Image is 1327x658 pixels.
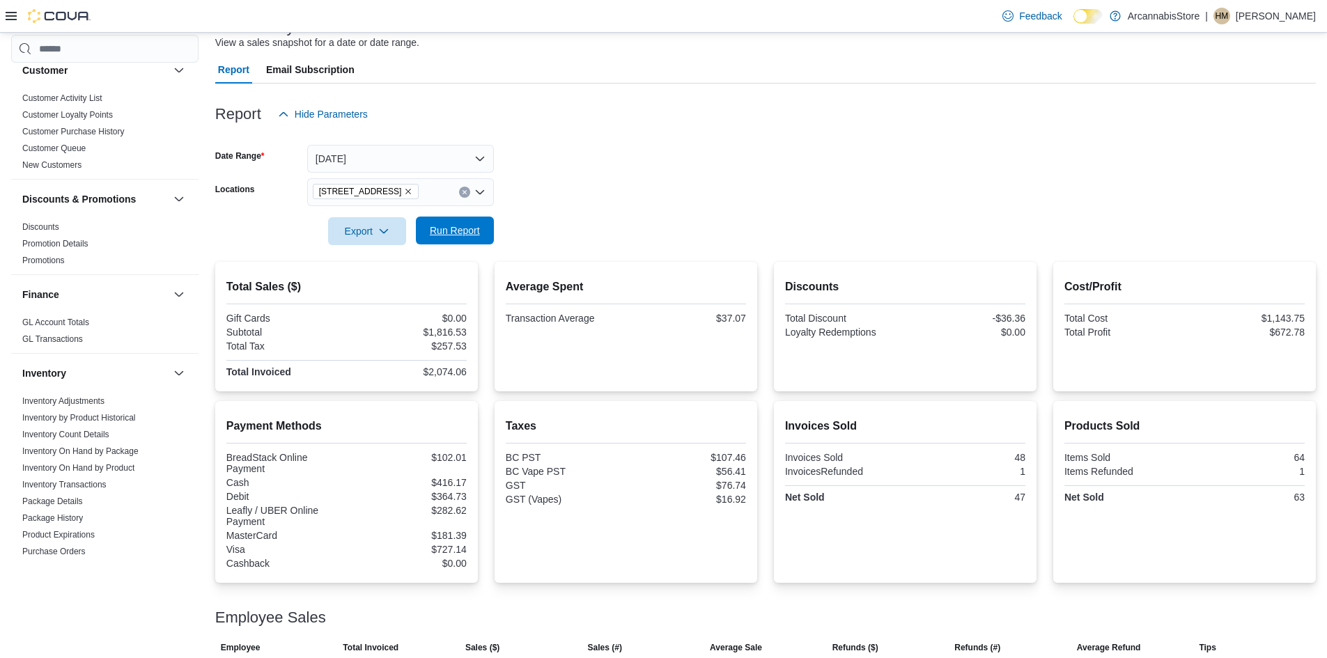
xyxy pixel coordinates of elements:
div: $672.78 [1187,327,1305,338]
a: Inventory Adjustments [22,396,104,406]
a: GL Transactions [22,334,83,344]
button: Discounts & Promotions [22,192,168,206]
h2: Payment Methods [226,418,467,434]
button: Finance [171,286,187,303]
button: Customer [22,63,168,77]
span: Employee [221,642,261,653]
span: Feedback [1019,9,1062,23]
a: New Customers [22,160,82,170]
span: Inventory by Product Historical [22,412,136,423]
button: Run Report [416,217,494,244]
h3: Customer [22,63,68,77]
h3: Report [215,106,261,123]
div: Customer [11,90,199,179]
div: $181.39 [349,530,467,541]
button: Clear input [459,187,470,198]
span: Inventory On Hand by Package [22,446,139,457]
span: Export [336,217,398,245]
a: Inventory Count Details [22,430,109,439]
label: Date Range [215,150,265,162]
div: Total Tax [226,340,344,352]
span: Average Refund [1077,642,1141,653]
div: $76.74 [628,480,746,491]
img: Cova [28,9,91,23]
span: Run Report [430,224,480,237]
h3: Finance [22,288,59,301]
div: MasterCard [226,530,344,541]
div: Gift Cards [226,313,344,324]
span: Inventory Adjustments [22,395,104,407]
h3: Inventory [22,366,66,380]
div: $364.73 [349,491,467,502]
a: Inventory by Product Historical [22,413,136,423]
span: Average Sale [710,642,762,653]
h2: Taxes [506,418,746,434]
h2: Total Sales ($) [226,279,467,295]
div: $56.41 [628,466,746,477]
span: Customer Purchase History [22,126,125,137]
a: Inventory On Hand by Product [22,463,134,473]
span: Customer Queue [22,143,86,154]
div: 1 [1187,466,1305,477]
span: Refunds ($) [832,642,878,653]
div: $727.14 [349,544,467,555]
div: Subtotal [226,327,344,338]
h2: Average Spent [506,279,746,295]
span: Sales (#) [588,642,622,653]
div: View a sales snapshot for a date or date range. [215,36,419,50]
a: Customer Activity List [22,93,102,103]
div: 48 [908,452,1025,463]
span: 2267 Kingsway - 450548 [313,184,419,199]
span: GL Account Totals [22,317,89,328]
div: InvoicesRefunded [785,466,903,477]
div: $16.92 [628,494,746,505]
span: [STREET_ADDRESS] [319,185,402,198]
span: Tips [1199,642,1216,653]
span: Package History [22,512,83,524]
div: Inventory [11,393,199,599]
strong: Net Sold [1064,492,1104,503]
div: Leafly / UBER Online Payment [226,505,344,527]
div: Total Cost [1064,313,1182,324]
div: $1,816.53 [349,327,467,338]
span: Customer Loyalty Points [22,109,113,120]
a: Package History [22,513,83,523]
button: Remove 2267 Kingsway - 450548 from selection in this group [404,187,412,196]
button: [DATE] [307,145,494,173]
h2: Cost/Profit [1064,279,1305,295]
div: Cashback [226,558,344,569]
a: Product Expirations [22,530,95,540]
a: GL Account Totals [22,318,89,327]
div: Items Sold [1064,452,1182,463]
a: Package Details [22,496,83,506]
span: Customer Activity List [22,93,102,104]
span: Refunds (#) [954,642,1000,653]
span: Total Invoiced [343,642,398,653]
button: Customer [171,62,187,79]
label: Locations [215,184,255,195]
div: $1,143.75 [1187,313,1305,324]
a: Inventory On Hand by Package [22,446,139,456]
h3: Employee Sales [215,609,326,626]
div: $257.53 [349,340,467,352]
button: Inventory [22,366,168,380]
button: Inventory [171,365,187,382]
span: Inventory Transactions [22,479,107,490]
a: Promotion Details [22,239,88,249]
div: BC PST [506,452,623,463]
span: New Customers [22,159,82,171]
span: Promotions [22,255,65,266]
div: $0.00 [349,313,467,324]
span: Promotion Details [22,238,88,249]
span: HM [1216,8,1229,24]
span: Product Expirations [22,529,95,540]
a: Purchase Orders [22,547,86,556]
div: $102.01 [349,452,467,463]
div: $0.00 [908,327,1025,338]
span: Purchase Orders [22,546,86,557]
a: Customer Queue [22,143,86,153]
div: $2,074.06 [349,366,467,377]
span: Discounts [22,221,59,233]
p: ArcannabisStore [1128,8,1200,24]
